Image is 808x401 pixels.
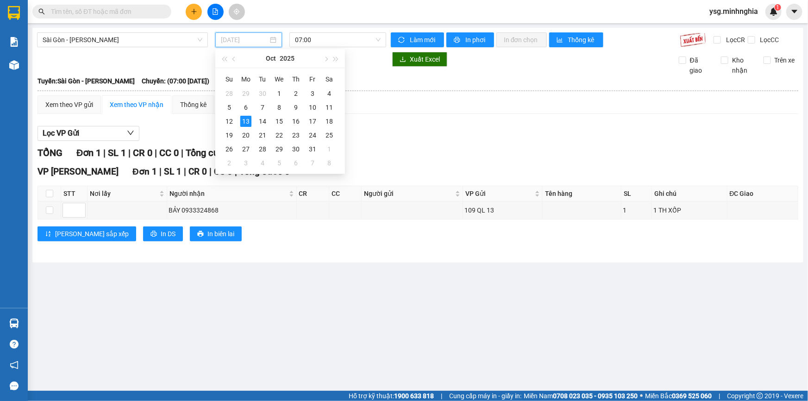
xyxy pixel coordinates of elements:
[410,35,437,45] span: Làm mới
[207,4,224,20] button: file-add
[349,391,434,401] span: Hỗ trợ kỹ thuật:
[38,147,63,158] span: TỔNG
[257,102,268,113] div: 7
[161,229,175,239] span: In DS
[307,157,318,169] div: 7
[410,54,440,64] span: Xuất Excel
[43,127,79,139] span: Lọc VP Gửi
[449,391,521,401] span: Cung cấp máy in - giấy in:
[321,142,338,156] td: 2025-11-01
[304,128,321,142] td: 2025-10-24
[307,88,318,99] div: 3
[159,166,162,177] span: |
[321,128,338,142] td: 2025-10-25
[169,205,294,215] div: BẢY 0933324868
[307,116,318,127] div: 17
[266,49,276,68] button: Oct
[150,231,157,238] span: printer
[38,226,136,241] button: sort-ascending[PERSON_NAME] sắp xếp
[288,100,304,114] td: 2025-10-09
[103,147,106,158] span: |
[324,130,335,141] div: 25
[4,3,161,18] b: GỬI : [GEOGRAPHIC_DATA]
[288,87,304,100] td: 2025-10-02
[128,147,131,158] span: |
[329,186,362,201] th: CC
[652,186,727,201] th: Ghi chú
[274,130,285,141] div: 22
[568,35,596,45] span: Thống kê
[240,102,251,113] div: 6
[786,4,802,20] button: caret-down
[295,33,381,47] span: 07:00
[254,100,271,114] td: 2025-10-07
[271,114,288,128] td: 2025-10-15
[557,37,564,44] span: bar-chart
[55,229,129,239] span: [PERSON_NAME] sắp xếp
[400,56,406,63] span: download
[221,72,238,87] th: Su
[391,32,444,47] button: syncLàm mới
[686,55,714,75] span: Đã giao
[38,8,45,15] span: search
[9,60,19,70] img: warehouse-icon
[257,88,268,99] div: 30
[76,147,101,158] span: Đơn 1
[207,229,234,239] span: In biên lai
[197,231,204,238] span: printer
[465,35,487,45] span: In phơi
[290,116,301,127] div: 16
[190,226,242,241] button: printerIn biên lai
[771,55,799,65] span: Trên xe
[290,102,301,113] div: 9
[221,100,238,114] td: 2025-10-05
[324,88,335,99] div: 4
[297,186,329,201] th: CR
[240,130,251,141] div: 20
[274,102,285,113] div: 8
[181,147,183,158] span: |
[254,114,271,128] td: 2025-10-14
[621,186,652,201] th: SL
[271,87,288,100] td: 2025-10-01
[110,100,163,110] div: Xem theo VP nhận
[155,147,157,158] span: |
[324,144,335,155] div: 1
[304,72,321,87] th: Fr
[776,4,779,11] span: 1
[719,391,720,401] span: |
[304,142,321,156] td: 2025-10-31
[10,382,19,390] span: message
[702,6,765,17] span: ysg.minhnghia
[127,129,134,137] span: down
[254,128,271,142] td: 2025-10-21
[61,186,88,201] th: STT
[271,142,288,156] td: 2025-10-29
[224,144,235,155] div: 26
[132,166,157,177] span: Đơn 1
[321,100,338,114] td: 2025-10-11
[159,147,179,158] span: CC 0
[553,392,638,400] strong: 0708 023 035 - 0935 103 250
[38,77,135,85] b: Tuyến: Sài Gòn - [PERSON_NAME]
[240,88,251,99] div: 29
[257,144,268,155] div: 28
[212,8,219,15] span: file-add
[240,157,251,169] div: 3
[446,32,494,47] button: printerIn phơi
[45,231,51,238] span: sort-ascending
[271,72,288,87] th: We
[38,166,119,177] span: VP [PERSON_NAME]
[271,128,288,142] td: 2025-10-22
[257,157,268,169] div: 4
[288,128,304,142] td: 2025-10-23
[238,100,254,114] td: 2025-10-06
[790,7,799,16] span: caret-down
[180,100,207,110] div: Thống kê
[229,4,245,20] button: aim
[164,166,182,177] span: SL 1
[191,8,197,15] span: plus
[727,186,798,201] th: ĐC Giao
[271,100,288,114] td: 2025-10-08
[224,130,235,141] div: 19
